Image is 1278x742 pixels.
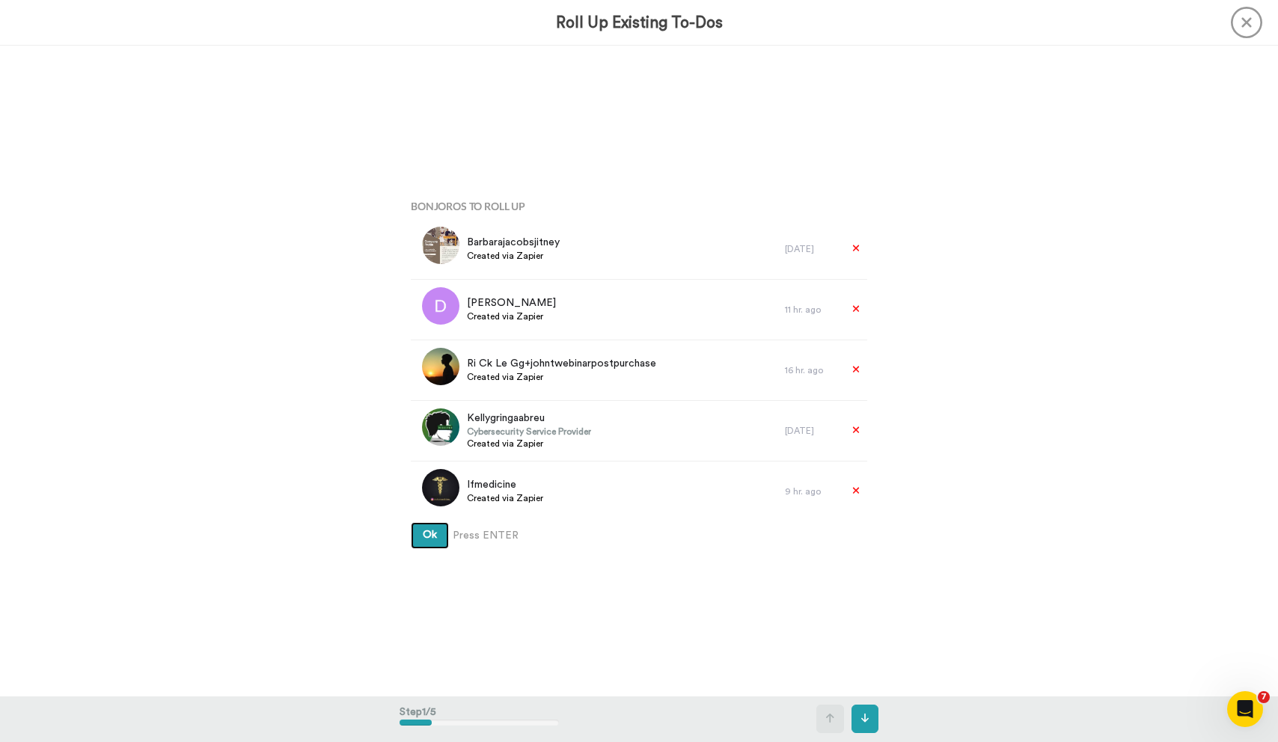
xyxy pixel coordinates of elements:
[1258,691,1270,703] span: 7
[467,438,591,450] span: Created via Zapier
[785,243,837,255] div: [DATE]
[467,371,656,383] span: Created via Zapier
[422,348,459,385] img: 7a61c03b-abc6-42e8-8cb8-afca3dfe8edd.jpg
[453,528,519,543] span: Press ENTER
[467,310,556,322] span: Created via Zapier
[467,295,556,310] span: [PERSON_NAME]
[423,530,437,540] span: Ok
[467,250,560,262] span: Created via Zapier
[422,287,459,325] img: d.png
[467,235,560,250] span: Barbarajacobsjitney
[467,426,591,438] span: Cybersecurity Service Provider
[400,697,559,741] div: Step 1 / 5
[467,492,543,504] span: Created via Zapier
[422,408,459,446] img: ef898a93-001d-44ad-85c2-459865766137.jpg
[556,14,723,31] h3: Roll Up Existing To-Dos
[422,227,459,264] img: e91f44bb-1dc3-4a1b-9f7f-ac5399fac40f.jpg
[785,425,837,437] div: [DATE]
[1227,691,1263,727] iframe: Intercom live chat
[785,364,837,376] div: 16 hr. ago
[411,200,867,212] h4: Bonjoros To Roll Up
[785,485,837,497] div: 9 hr. ago
[422,469,459,506] img: 6775d050-f635-4f1e-bbd4-034e8b1607d7.jpg
[467,356,656,371] span: Ri Ck Le Gg+johntwebinarpostpurchase
[411,522,449,549] button: Ok
[467,411,591,426] span: Kellygringaabreu
[467,477,543,492] span: Ifmedicine
[785,304,837,316] div: 11 hr. ago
